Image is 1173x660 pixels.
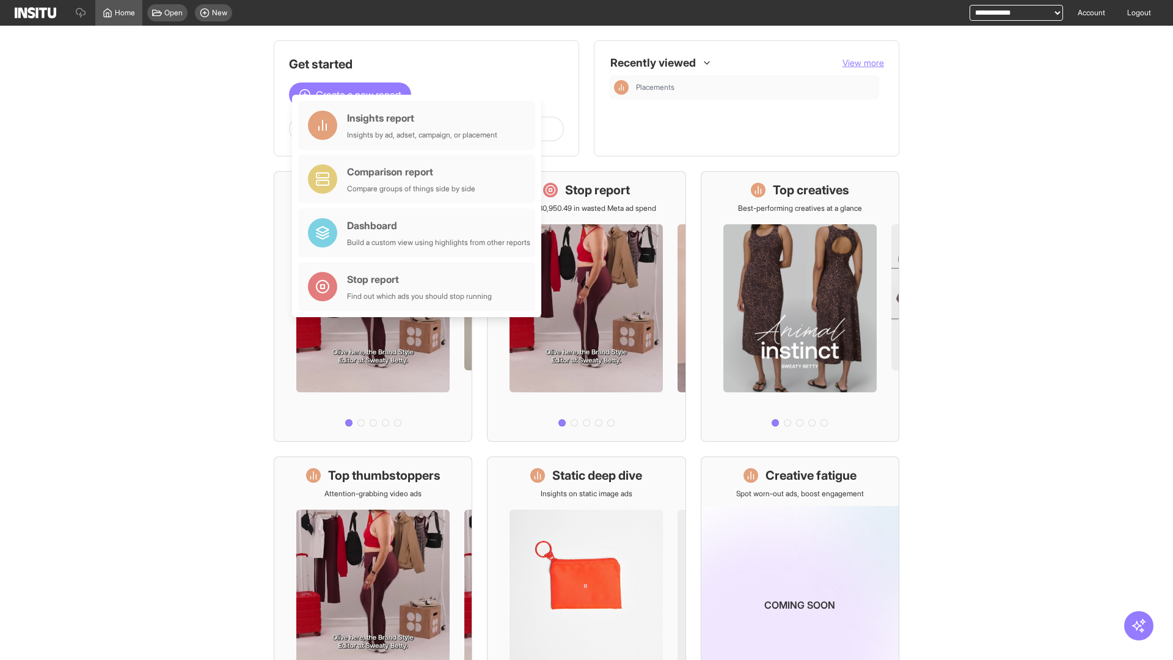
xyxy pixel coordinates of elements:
[487,171,685,442] a: Stop reportSave £30,950.49 in wasted Meta ad spend
[274,171,472,442] a: What's live nowSee all active ads instantly
[347,218,530,233] div: Dashboard
[552,467,642,484] h1: Static deep dive
[614,80,629,95] div: Insights
[347,111,497,125] div: Insights report
[328,467,440,484] h1: Top thumbstoppers
[347,184,475,194] div: Compare groups of things side by side
[636,82,874,92] span: Placements
[636,82,674,92] span: Placements
[738,204,862,213] p: Best-performing creatives at a glance
[347,272,492,287] div: Stop report
[15,7,56,18] img: Logo
[347,291,492,301] div: Find out which ads you should stop running
[324,489,422,499] p: Attention-grabbing video ads
[541,489,632,499] p: Insights on static image ads
[565,182,630,199] h1: Stop report
[115,8,135,18] span: Home
[842,57,884,69] button: View more
[347,130,497,140] div: Insights by ad, adset, campaign, or placement
[516,204,656,213] p: Save £30,950.49 in wasted Meta ad spend
[289,82,411,107] button: Create a new report
[701,171,899,442] a: Top creativesBest-performing creatives at a glance
[773,182,849,199] h1: Top creatives
[164,8,183,18] span: Open
[316,87,401,102] span: Create a new report
[289,56,564,73] h1: Get started
[347,164,475,179] div: Comparison report
[212,8,227,18] span: New
[347,238,530,248] div: Build a custom view using highlights from other reports
[842,57,884,68] span: View more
